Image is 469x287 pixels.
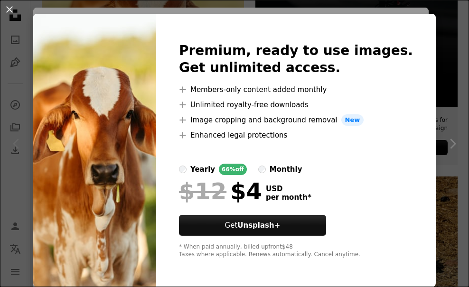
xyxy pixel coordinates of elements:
span: New [341,114,364,126]
input: yearly66%off [179,166,187,173]
input: monthly [258,166,266,173]
img: premium_photo-1677850452987-d3ff550db018 [33,14,156,287]
div: monthly [270,164,302,175]
strong: Unsplash+ [237,221,280,230]
div: * When paid annually, billed upfront $48 Taxes where applicable. Renews automatically. Cancel any... [179,243,413,259]
li: Enhanced legal protections [179,130,413,141]
li: Image cropping and background removal [179,114,413,126]
div: yearly [190,164,215,175]
li: Members-only content added monthly [179,84,413,95]
h2: Premium, ready to use images. Get unlimited access. [179,42,413,76]
li: Unlimited royalty-free downloads [179,99,413,111]
button: GetUnsplash+ [179,215,326,236]
span: USD [266,185,311,193]
div: 66% off [219,164,247,175]
span: per month * [266,193,311,202]
div: $4 [179,179,262,204]
span: $12 [179,179,226,204]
